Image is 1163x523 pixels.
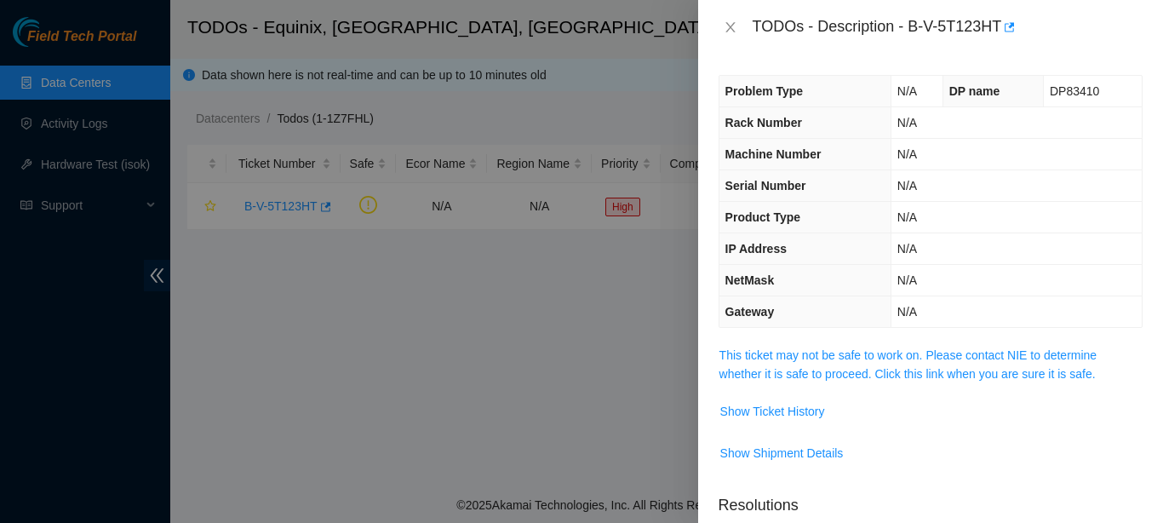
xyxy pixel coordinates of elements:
span: N/A [897,84,917,98]
span: Serial Number [725,179,806,193]
button: Show Ticket History [719,398,826,425]
p: Resolutions [719,480,1143,517]
button: Close [719,20,742,36]
span: Show Shipment Details [720,444,844,463]
button: Show Shipment Details [719,440,845,467]
span: N/A [897,242,917,256]
div: TODOs - Description - B-V-5T123HT [753,14,1143,41]
a: This ticket may not be safe to work on. Please contact NIE to determine whether it is safe to pro... [719,348,1097,381]
span: Show Ticket History [720,402,825,421]
span: N/A [897,273,917,287]
span: IP Address [725,242,787,256]
span: N/A [897,147,917,161]
span: NetMask [725,273,775,287]
span: N/A [897,210,917,224]
span: N/A [897,179,917,193]
span: N/A [897,116,917,129]
span: N/A [897,305,917,319]
span: close [724,20,737,34]
span: Machine Number [725,147,822,161]
span: DP name [949,84,1000,98]
span: Rack Number [725,116,802,129]
span: Product Type [725,210,800,224]
span: DP83410 [1050,84,1099,98]
span: Gateway [725,305,775,319]
span: Problem Type [725,84,804,98]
